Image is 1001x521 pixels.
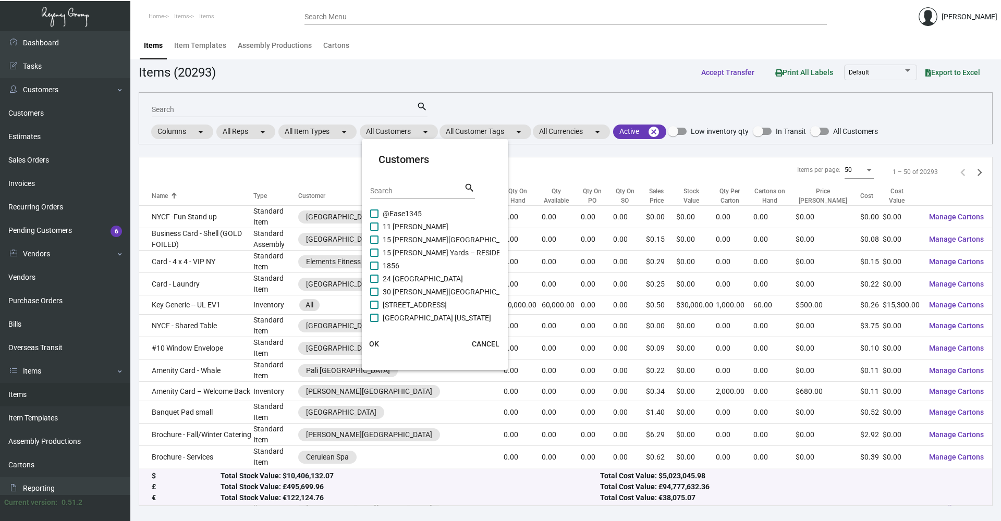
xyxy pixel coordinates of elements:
[4,497,57,508] div: Current version:
[383,272,463,285] span: 24 [GEOGRAPHIC_DATA]
[358,334,391,353] button: OK
[383,220,448,233] span: 11 [PERSON_NAME]
[383,233,569,246] span: 15 [PERSON_NAME][GEOGRAPHIC_DATA] – RESIDENCES
[383,259,399,272] span: 1856
[383,246,550,259] span: 15 [PERSON_NAME] Yards – RESIDENCES - Inactive
[379,152,491,167] mat-card-title: Customers
[383,312,491,324] span: [GEOGRAPHIC_DATA] [US_STATE]
[62,497,82,508] div: 0.51.2
[472,340,499,348] span: CANCEL
[463,334,508,353] button: CANCEL
[383,207,422,220] span: @Ease1345
[464,182,475,194] mat-icon: search
[369,340,379,348] span: OK
[383,299,447,311] span: [STREET_ADDRESS]
[383,286,560,298] span: 30 [PERSON_NAME][GEOGRAPHIC_DATA] - Residences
